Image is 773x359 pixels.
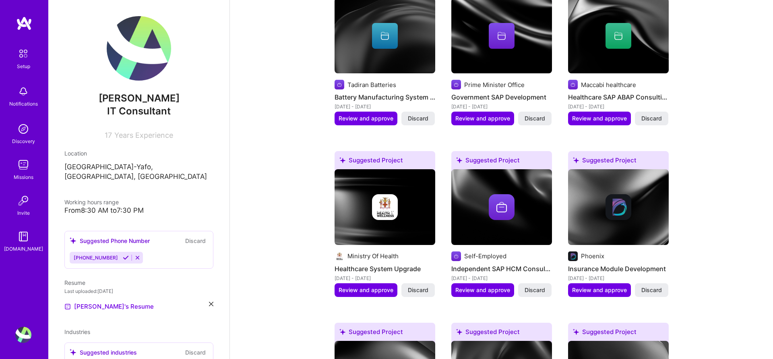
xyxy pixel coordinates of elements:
[13,327,33,343] a: User Avatar
[17,209,30,217] div: Invite
[105,131,112,139] span: 17
[183,236,208,245] button: Discard
[70,348,137,357] div: Suggested industries
[339,114,393,122] span: Review and approve
[408,286,428,294] span: Discard
[335,251,344,261] img: Company logo
[183,348,208,357] button: Discard
[606,194,631,220] img: Company logo
[339,329,345,335] i: icon SuggestedTeams
[581,252,604,260] div: Phoenix
[339,286,393,294] span: Review and approve
[568,169,669,245] img: cover
[451,251,461,261] img: Company logo
[451,92,552,102] h4: Government SAP Development
[335,92,435,102] h4: Battery Manufacturing System Upgrade
[335,323,435,344] div: Suggested Project
[572,286,627,294] span: Review and approve
[15,45,32,62] img: setup
[15,83,31,100] img: bell
[107,16,171,81] img: User Avatar
[401,283,435,297] button: Discard
[572,114,627,122] span: Review and approve
[455,114,510,122] span: Review and approve
[134,255,141,261] i: Reject
[70,349,76,356] i: icon SuggestedTeams
[74,255,118,261] span: [PHONE_NUMBER]
[635,112,668,125] button: Discard
[464,252,506,260] div: Self-Employed
[15,121,31,137] img: discovery
[568,274,669,282] div: [DATE] - [DATE]
[335,112,397,125] button: Review and approve
[15,327,31,343] img: User Avatar
[15,157,31,173] img: teamwork
[339,157,345,163] i: icon SuggestedTeams
[15,228,31,245] img: guide book
[568,264,669,274] h4: Insurance Module Development
[372,194,398,220] img: Company logo
[451,169,552,245] img: cover
[464,81,525,89] div: Prime Minister Office
[408,114,428,122] span: Discard
[12,137,35,145] div: Discovery
[335,264,435,274] h4: Healthcare System Upgrade
[451,80,461,89] img: Company logo
[64,92,213,104] span: [PERSON_NAME]
[4,245,43,253] div: [DOMAIN_NAME]
[64,149,213,158] div: Location
[568,80,578,89] img: Company logo
[525,286,545,294] span: Discard
[335,102,435,111] div: [DATE] - [DATE]
[15,193,31,209] img: Invite
[573,329,579,335] i: icon SuggestedTeams
[451,323,552,344] div: Suggested Project
[568,283,631,297] button: Review and approve
[635,283,668,297] button: Discard
[9,100,38,108] div: Notifications
[451,264,552,274] h4: Independent SAP HCM Consulting
[70,237,150,245] div: Suggested Phone Number
[64,279,85,286] span: Resume
[114,131,173,139] span: Years Experience
[518,283,552,297] button: Discard
[455,286,510,294] span: Review and approve
[568,151,669,172] div: Suggested Project
[568,102,669,111] div: [DATE] - [DATE]
[568,92,669,102] h4: Healthcare SAP ABAP Consulting
[64,206,213,215] div: From 8:30 AM to 7:30 PM
[335,80,344,89] img: Company logo
[17,62,30,71] div: Setup
[64,162,213,182] p: [GEOGRAPHIC_DATA]-Yafo, [GEOGRAPHIC_DATA], [GEOGRAPHIC_DATA]
[335,283,397,297] button: Review and approve
[568,112,631,125] button: Review and approve
[641,286,662,294] span: Discard
[14,173,33,181] div: Missions
[451,151,552,172] div: Suggested Project
[451,112,514,125] button: Review and approve
[347,252,399,260] div: Ministry Of Health
[16,16,32,31] img: logo
[335,274,435,282] div: [DATE] - [DATE]
[335,151,435,172] div: Suggested Project
[123,255,129,261] i: Accept
[525,114,545,122] span: Discard
[451,283,514,297] button: Review and approve
[573,157,579,163] i: icon SuggestedTeams
[209,302,213,306] i: icon Close
[456,157,462,163] i: icon SuggestedTeams
[451,102,552,111] div: [DATE] - [DATE]
[568,323,669,344] div: Suggested Project
[518,112,552,125] button: Discard
[401,112,435,125] button: Discard
[64,302,154,311] a: [PERSON_NAME]'s Resume
[335,169,435,245] img: cover
[70,237,76,244] i: icon SuggestedTeams
[489,194,515,220] img: Company logo
[347,81,396,89] div: Tadiran Batteries
[107,105,171,117] span: IT Consultant
[568,251,578,261] img: Company logo
[64,328,90,335] span: Industries
[641,114,662,122] span: Discard
[581,81,636,89] div: Maccabi healthcare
